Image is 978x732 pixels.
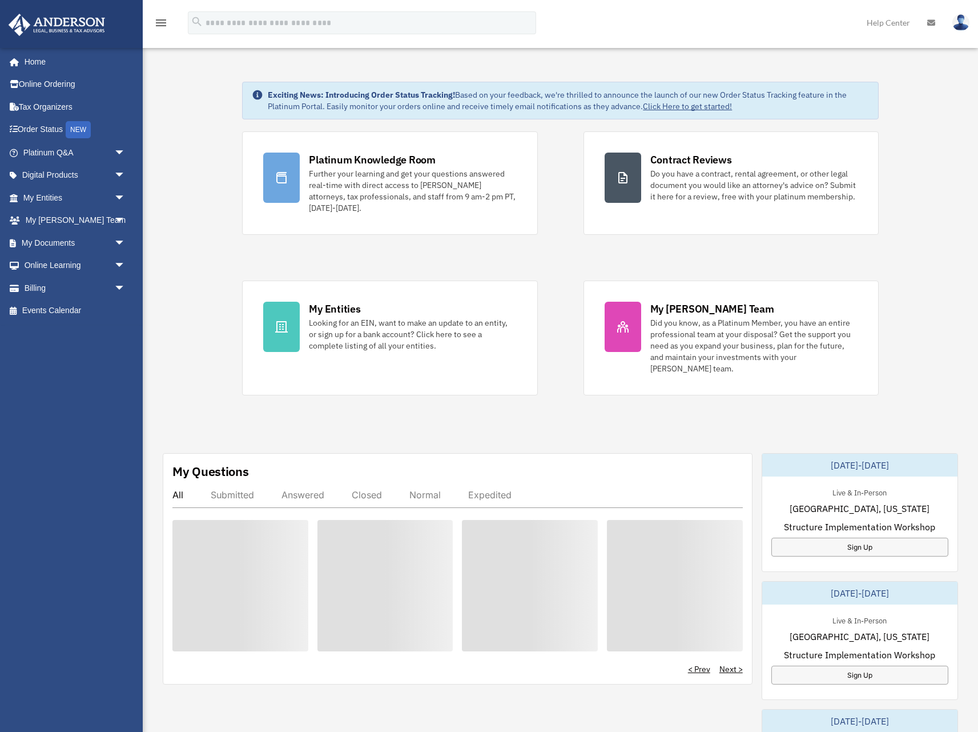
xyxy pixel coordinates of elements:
a: Home [8,50,137,73]
a: Next > [719,663,743,675]
a: Tax Organizers [8,95,143,118]
a: Sign Up [771,538,948,557]
a: Platinum Q&Aarrow_drop_down [8,141,143,164]
div: Normal [409,489,441,501]
span: Structure Implementation Workshop [784,648,935,662]
div: Do you have a contract, rental agreement, or other legal document you would like an attorney's ad... [650,168,858,202]
img: User Pic [952,14,969,31]
a: My Documentsarrow_drop_down [8,231,143,254]
a: menu [154,20,168,30]
a: My Entities Looking for an EIN, want to make an update to an entity, or sign up for a bank accoun... [242,281,537,395]
i: menu [154,16,168,30]
div: Live & In-Person [823,614,896,626]
a: Click Here to get started! [643,101,732,111]
span: arrow_drop_down [114,209,137,233]
div: My [PERSON_NAME] Team [650,302,774,316]
a: Online Ordering [8,73,143,96]
div: Looking for an EIN, want to make an update to an entity, or sign up for a bank account? Click her... [309,317,516,351]
div: Based on your feedback, we're thrilled to announce the launch of our new Order Status Tracking fe... [268,89,868,112]
span: arrow_drop_down [114,164,137,187]
a: My [PERSON_NAME] Team Did you know, as a Platinum Member, you have an entire professional team at... [583,281,879,395]
a: Order StatusNEW [8,118,143,142]
div: [DATE]-[DATE] [762,454,957,477]
div: Answered [281,489,324,501]
a: Digital Productsarrow_drop_down [8,164,143,187]
span: [GEOGRAPHIC_DATA], [US_STATE] [790,630,929,643]
a: Online Learningarrow_drop_down [8,254,143,277]
a: Contract Reviews Do you have a contract, rental agreement, or other legal document you would like... [583,131,879,235]
div: Closed [352,489,382,501]
div: NEW [66,121,91,138]
div: Platinum Knowledge Room [309,153,436,167]
span: arrow_drop_down [114,277,137,300]
i: search [191,15,203,28]
a: Events Calendar [8,299,143,322]
div: Live & In-Person [823,486,896,498]
a: My Entitiesarrow_drop_down [8,186,143,209]
span: arrow_drop_down [114,141,137,165]
a: Sign Up [771,666,948,685]
div: Submitted [211,489,254,501]
span: arrow_drop_down [114,231,137,255]
div: My Entities [309,302,360,316]
a: < Prev [688,663,710,675]
div: All [172,489,183,501]
div: Contract Reviews [650,153,732,167]
span: Structure Implementation Workshop [784,520,935,534]
a: My [PERSON_NAME] Teamarrow_drop_down [8,209,143,232]
strong: Exciting News: Introducing Order Status Tracking! [268,90,455,100]
a: Billingarrow_drop_down [8,277,143,299]
div: My Questions [172,463,249,480]
span: [GEOGRAPHIC_DATA], [US_STATE] [790,502,929,515]
span: arrow_drop_down [114,186,137,210]
div: [DATE]-[DATE] [762,582,957,605]
img: Anderson Advisors Platinum Portal [5,14,108,36]
div: Further your learning and get your questions answered real-time with direct access to [PERSON_NAM... [309,168,516,214]
div: Did you know, as a Platinum Member, you have an entire professional team at your disposal? Get th... [650,317,858,374]
span: arrow_drop_down [114,254,137,278]
a: Platinum Knowledge Room Further your learning and get your questions answered real-time with dire... [242,131,537,235]
div: Expedited [468,489,512,501]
